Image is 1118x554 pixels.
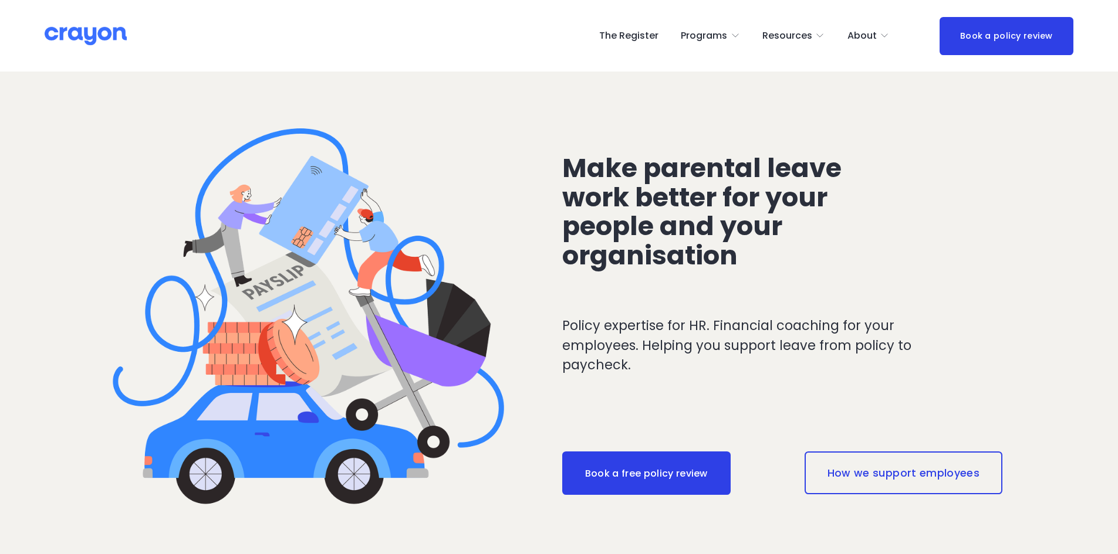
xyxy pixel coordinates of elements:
span: Programs [681,28,727,45]
p: Policy expertise for HR. Financial coaching for your employees. Helping you support leave from po... [562,316,960,375]
a: Book a policy review [940,17,1073,55]
a: folder dropdown [681,26,740,45]
span: About [847,28,877,45]
a: folder dropdown [762,26,825,45]
span: Resources [762,28,812,45]
a: folder dropdown [847,26,890,45]
a: The Register [599,26,658,45]
span: Make parental leave work better for your people and your organisation [562,149,847,274]
a: How we support employees [805,451,1002,494]
img: Crayon [45,26,127,46]
a: Book a free policy review [562,451,731,495]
